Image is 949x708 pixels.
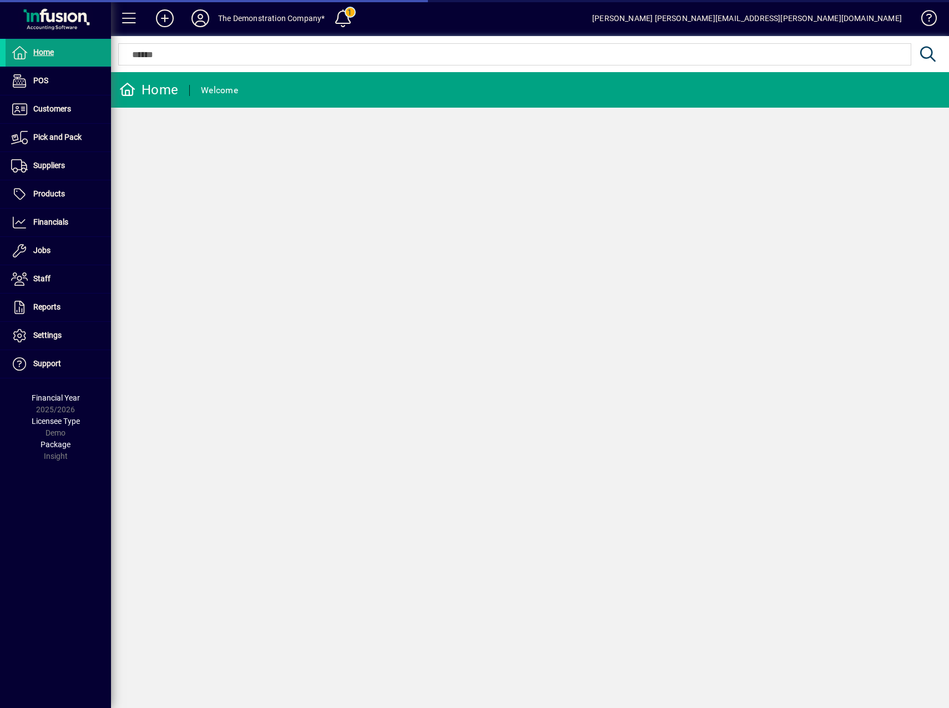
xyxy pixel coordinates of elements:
a: Settings [6,322,111,350]
span: POS [33,76,48,85]
a: Jobs [6,237,111,265]
span: Financials [33,218,68,226]
a: Reports [6,294,111,321]
span: Reports [33,302,60,311]
a: Customers [6,95,111,123]
a: Knowledge Base [913,2,935,38]
span: Staff [33,274,51,283]
span: Suppliers [33,161,65,170]
a: Suppliers [6,152,111,180]
span: Settings [33,331,62,340]
a: Pick and Pack [6,124,111,151]
a: Support [6,350,111,378]
div: Home [119,81,178,99]
span: Package [41,440,70,449]
button: Add [147,8,183,28]
span: Licensee Type [32,417,80,426]
span: Customers [33,104,71,113]
span: Financial Year [32,393,80,402]
div: Welcome [201,82,238,99]
span: Products [33,189,65,198]
span: Pick and Pack [33,133,82,141]
div: The Demonstration Company* [218,9,325,27]
span: Home [33,48,54,57]
button: Profile [183,8,218,28]
div: [PERSON_NAME] [PERSON_NAME][EMAIL_ADDRESS][PERSON_NAME][DOMAIN_NAME] [592,9,902,27]
a: Financials [6,209,111,236]
span: Support [33,359,61,368]
span: Jobs [33,246,51,255]
a: Products [6,180,111,208]
a: POS [6,67,111,95]
a: Staff [6,265,111,293]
